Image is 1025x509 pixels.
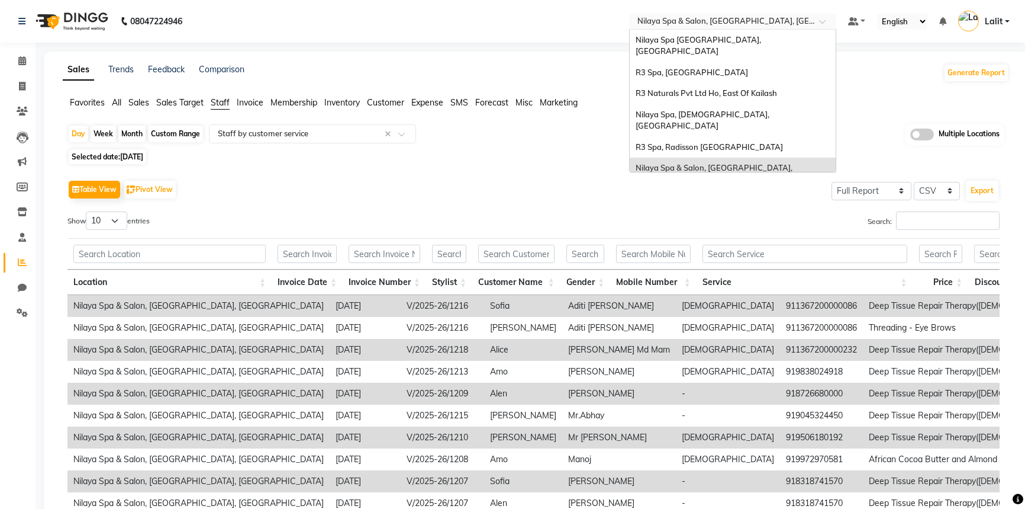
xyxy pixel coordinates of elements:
td: [PERSON_NAME] [484,405,562,427]
input: Search Service [702,245,907,263]
th: Stylist: activate to sort column ascending [426,270,472,295]
div: Custom Range [148,126,203,142]
span: Nilaya Spa [GEOGRAPHIC_DATA], [GEOGRAPHIC_DATA] [636,35,763,56]
button: Generate Report [945,65,1008,81]
td: Nilaya Spa & Salon, [GEOGRAPHIC_DATA], [GEOGRAPHIC_DATA] [67,427,330,449]
td: V/2025-26/1216 [401,295,484,317]
span: Nilaya Spa, [DEMOGRAPHIC_DATA], [GEOGRAPHIC_DATA] [636,110,771,131]
td: Nilaya Spa & Salon, [GEOGRAPHIC_DATA], [GEOGRAPHIC_DATA] [67,383,330,405]
td: [DEMOGRAPHIC_DATA] [676,295,780,317]
td: [DATE] [330,427,401,449]
td: 911367200000232 [780,339,863,361]
td: V/2025-26/1218 [401,339,484,361]
ng-dropdown-panel: Options list [629,29,836,172]
span: All [112,97,121,108]
span: Clear all [385,128,395,140]
select: Showentries [86,212,127,230]
td: Nilaya Spa & Salon, [GEOGRAPHIC_DATA], [GEOGRAPHIC_DATA] [67,405,330,427]
input: Search Invoice Number [349,245,420,263]
td: Manoj [562,449,676,470]
td: [DEMOGRAPHIC_DATA] [676,361,780,383]
span: Favorites [70,97,105,108]
td: Sofia [484,470,562,492]
td: Aditi [PERSON_NAME] [562,317,676,339]
img: logo [30,5,111,38]
td: [DATE] [330,383,401,405]
span: R3 Spa, [GEOGRAPHIC_DATA] [636,68,748,77]
td: Nilaya Spa & Salon, [GEOGRAPHIC_DATA], [GEOGRAPHIC_DATA] [67,295,330,317]
button: Export [966,181,998,201]
td: Mr [PERSON_NAME] [562,427,676,449]
button: Table View [69,181,120,199]
th: Invoice Date: activate to sort column ascending [272,270,343,295]
td: Nilaya Spa & Salon, [GEOGRAPHIC_DATA], [GEOGRAPHIC_DATA] [67,317,330,339]
span: Lalit [985,15,1003,28]
span: Invoice [237,97,263,108]
span: R3 Spa, Radisson [GEOGRAPHIC_DATA] [636,142,783,152]
td: Nilaya Spa & Salon, [GEOGRAPHIC_DATA], [GEOGRAPHIC_DATA] [67,361,330,383]
td: - [676,383,780,405]
th: Customer Name: activate to sort column ascending [472,270,560,295]
td: 918726680000 [780,383,863,405]
td: [PERSON_NAME] [562,470,676,492]
th: Invoice Number: activate to sort column ascending [343,270,426,295]
td: [PERSON_NAME] [562,383,676,405]
input: Search Mobile Number [616,245,691,263]
a: Comparison [199,64,244,75]
td: 919045324450 [780,405,863,427]
td: [PERSON_NAME] [484,427,562,449]
td: [DATE] [330,361,401,383]
a: Feedback [148,64,185,75]
td: Mr.Abhay [562,405,676,427]
a: Trends [108,64,134,75]
td: [DEMOGRAPHIC_DATA] [676,449,780,470]
td: [DEMOGRAPHIC_DATA] [676,427,780,449]
button: Pivot View [124,181,176,199]
td: V/2025-26/1208 [401,449,484,470]
th: Gender: activate to sort column ascending [560,270,610,295]
span: Staff [211,97,230,108]
td: [PERSON_NAME] [562,361,676,383]
td: [DATE] [330,295,401,317]
td: 919838024918 [780,361,863,383]
span: R3 Naturals Pvt Ltd Ho, East Of Kailash [636,88,777,98]
input: Search Customer Name [478,245,555,263]
th: Mobile Number: activate to sort column ascending [610,270,697,295]
td: [DATE] [330,339,401,361]
td: Amo [484,361,562,383]
span: Misc [515,97,533,108]
td: V/2025-26/1207 [401,470,484,492]
td: Alice [484,339,562,361]
span: Marketing [540,97,578,108]
td: Nilaya Spa & Salon, [GEOGRAPHIC_DATA], [GEOGRAPHIC_DATA] [67,449,330,470]
input: Search Stylist [432,245,466,263]
span: Expense [411,97,443,108]
td: Amo [484,449,562,470]
label: Show entries [67,212,150,230]
a: Sales [63,59,94,81]
td: [DATE] [330,449,401,470]
td: 919506180192 [780,427,863,449]
span: Customer [367,97,404,108]
td: V/2025-26/1215 [401,405,484,427]
div: Day [69,126,88,142]
td: 918318741570 [780,470,863,492]
td: [DATE] [330,405,401,427]
div: Month [118,126,146,142]
td: Aditi [PERSON_NAME] [562,295,676,317]
td: [DATE] [330,317,401,339]
td: Sofia [484,295,562,317]
td: Nilaya Spa & Salon, [GEOGRAPHIC_DATA], [GEOGRAPHIC_DATA] [67,339,330,361]
span: Inventory [324,97,360,108]
input: Search Invoice Date [278,245,337,263]
input: Search Location [73,245,266,263]
td: [DEMOGRAPHIC_DATA] [676,317,780,339]
td: - [676,405,780,427]
span: Forecast [475,97,508,108]
img: pivot.png [127,185,136,194]
span: Selected date: [69,149,146,164]
td: 919972970581 [780,449,863,470]
td: [DATE] [330,470,401,492]
th: Location: activate to sort column ascending [67,270,272,295]
label: Search: [868,212,1000,230]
